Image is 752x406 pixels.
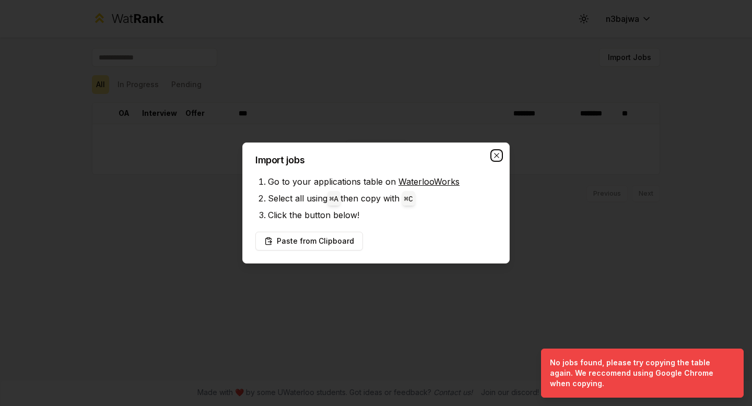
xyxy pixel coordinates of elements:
button: Paste from Clipboard [255,232,363,250]
code: ⌘ C [404,195,413,204]
a: WaterlooWorks [398,176,460,187]
li: Go to your applications table on [268,173,497,190]
li: Select all using then copy with [268,190,497,207]
code: ⌘ A [330,195,338,204]
div: No jobs found, please try copying the table again. We reccomend using Google Chrome when copying. [550,357,731,389]
h2: Import jobs [255,156,497,165]
li: Click the button below! [268,207,497,223]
